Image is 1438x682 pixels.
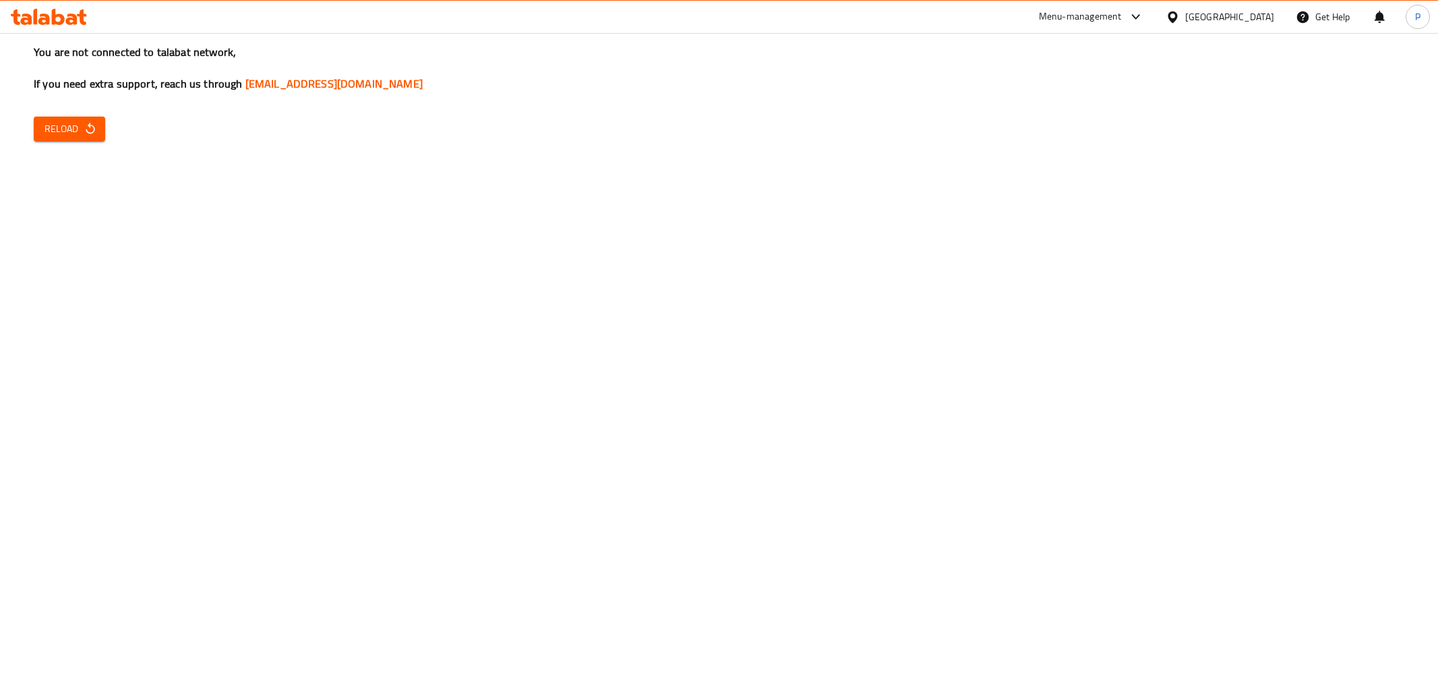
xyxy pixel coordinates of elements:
[245,73,423,94] a: [EMAIL_ADDRESS][DOMAIN_NAME]
[34,44,1404,92] h3: You are not connected to talabat network, If you need extra support, reach us through
[1039,9,1122,25] div: Menu-management
[1185,9,1274,24] div: [GEOGRAPHIC_DATA]
[44,121,94,137] span: Reload
[1415,9,1420,24] span: P
[34,117,105,142] button: Reload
